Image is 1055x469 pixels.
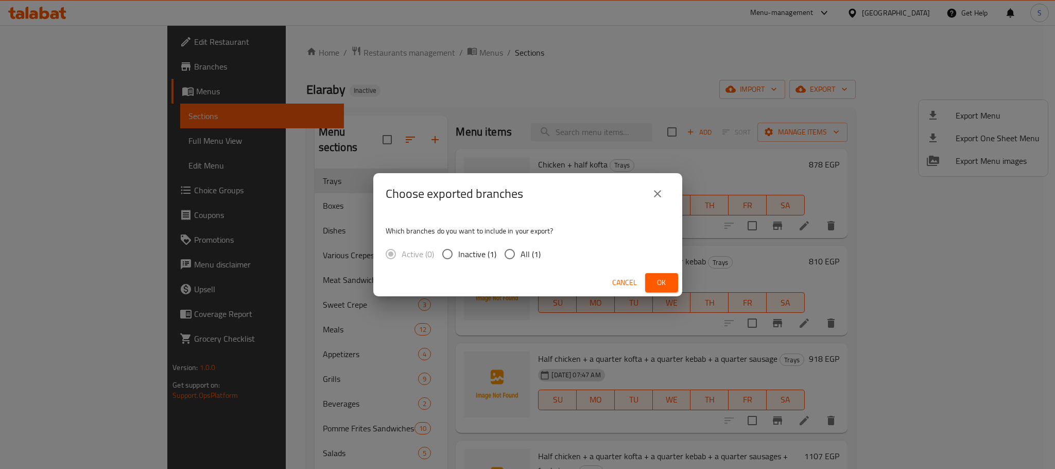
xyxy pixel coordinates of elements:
[521,248,541,260] span: All (1)
[608,273,641,292] button: Cancel
[612,276,637,289] span: Cancel
[458,248,496,260] span: Inactive (1)
[653,276,670,289] span: Ok
[386,226,670,236] p: Which branches do you want to include in your export?
[645,181,670,206] button: close
[645,273,678,292] button: Ok
[386,186,523,202] h2: Choose exported branches
[402,248,434,260] span: Active (0)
